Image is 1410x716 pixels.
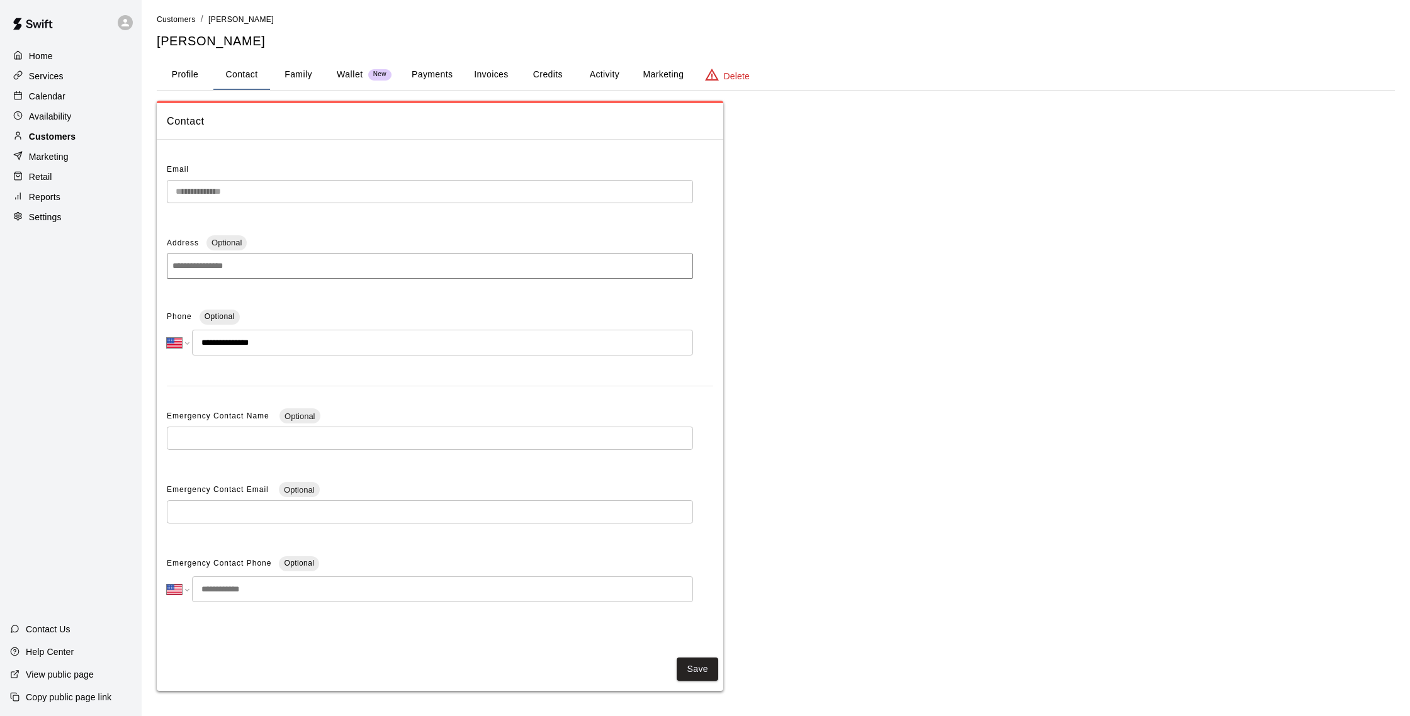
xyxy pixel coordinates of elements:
a: Customers [10,127,132,146]
a: Settings [10,208,132,227]
span: Customers [157,15,196,24]
nav: breadcrumb [157,13,1395,26]
button: Family [270,60,327,90]
span: New [368,70,392,79]
p: Reports [29,191,60,203]
p: Availability [29,110,72,123]
p: Retail [29,171,52,183]
p: View public page [26,668,94,681]
span: Optional [279,485,319,495]
button: Contact [213,60,270,90]
span: Optional [279,411,320,421]
span: Optional [284,559,314,568]
button: Save [677,657,718,681]
span: Emergency Contact Phone [167,554,271,574]
div: basic tabs example [157,60,1395,90]
a: Reports [10,187,132,206]
p: Services [29,70,64,82]
p: Help Center [26,646,74,658]
a: Home [10,47,132,65]
li: / [201,13,203,26]
a: Marketing [10,147,132,166]
div: The email of an existing customer can only be changed by the customer themselves at https://book.... [167,180,693,203]
span: Address [167,238,199,247]
p: Marketing [29,150,69,163]
button: Payments [402,60,463,90]
p: Home [29,50,53,62]
p: Settings [29,211,62,223]
span: Emergency Contact Email [167,485,271,494]
button: Profile [157,60,213,90]
a: Calendar [10,87,132,106]
h5: [PERSON_NAME] [157,33,1395,50]
button: Invoices [463,60,519,90]
span: Contact [167,113,713,130]
a: Retail [10,167,132,186]
span: Optional [205,312,235,321]
p: Calendar [29,90,65,103]
span: Emergency Contact Name [167,411,272,420]
span: Phone [167,307,192,327]
span: Email [167,165,189,174]
span: Optional [206,238,247,247]
p: Contact Us [26,623,70,635]
p: Customers [29,130,76,143]
p: Delete [724,70,750,82]
p: Wallet [337,68,363,81]
button: Credits [519,60,576,90]
a: Services [10,67,132,86]
a: Customers [157,14,196,24]
button: Marketing [633,60,694,90]
p: Copy public page link [26,691,111,703]
span: [PERSON_NAME] [208,15,274,24]
a: Availability [10,107,132,126]
button: Activity [576,60,633,90]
